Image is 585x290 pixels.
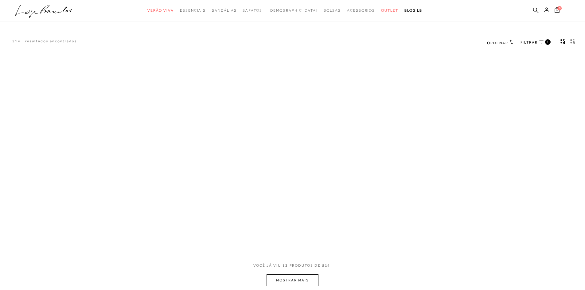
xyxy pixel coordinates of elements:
a: categoryNavScreenReaderText [381,5,398,16]
span: Sapatos [243,8,262,13]
a: noSubCategoriesText [268,5,318,16]
a: categoryNavScreenReaderText [324,5,341,16]
span: Sandálias [212,8,236,13]
span: 1 [547,39,549,44]
span: Verão Viva [147,8,174,13]
span: Essenciais [180,8,206,13]
span: VOCê JÁ VIU [253,263,281,268]
span: 514 [322,263,330,274]
button: MOSTRAR MAIS [267,274,318,286]
span: BLOG LB [404,8,422,13]
span: Bolsas [324,8,341,13]
a: categoryNavScreenReaderText [243,5,262,16]
a: categoryNavScreenReaderText [347,5,375,16]
span: Outlet [381,8,398,13]
span: 12 [283,263,288,274]
span: Acessórios [347,8,375,13]
a: BLOG LB [404,5,422,16]
a: categoryNavScreenReaderText [212,5,236,16]
a: categoryNavScreenReaderText [147,5,174,16]
span: [DEMOGRAPHIC_DATA] [268,8,318,13]
span: Ordenar [487,41,508,45]
span: 0 [557,6,562,10]
button: Mostrar 4 produtos por linha [559,39,567,47]
button: gridText6Desc [568,39,577,47]
p: resultados encontrados [25,39,77,44]
span: FILTRAR [521,40,538,45]
span: PRODUTOS DE [290,263,321,268]
button: 0 [553,7,561,15]
p: 514 [12,39,21,44]
a: categoryNavScreenReaderText [180,5,206,16]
